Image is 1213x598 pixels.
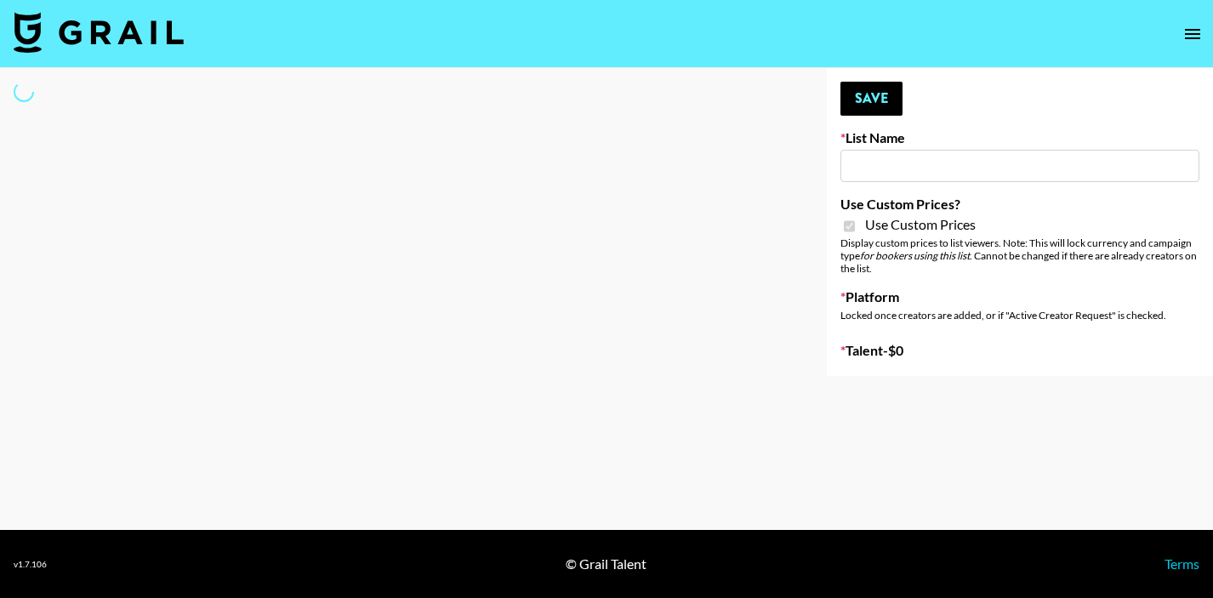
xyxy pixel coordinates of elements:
div: v 1.7.106 [14,559,47,570]
a: Terms [1165,555,1199,572]
label: Use Custom Prices? [840,196,1199,213]
img: Grail Talent [14,12,184,53]
label: List Name [840,129,1199,146]
label: Talent - $ 0 [840,342,1199,359]
button: open drawer [1176,17,1210,51]
div: Locked once creators are added, or if "Active Creator Request" is checked. [840,309,1199,322]
label: Platform [840,288,1199,305]
button: Save [840,82,903,116]
span: Use Custom Prices [865,216,976,233]
div: © Grail Talent [566,555,646,572]
div: Display custom prices to list viewers. Note: This will lock currency and campaign type . Cannot b... [840,236,1199,275]
em: for bookers using this list [860,249,970,262]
